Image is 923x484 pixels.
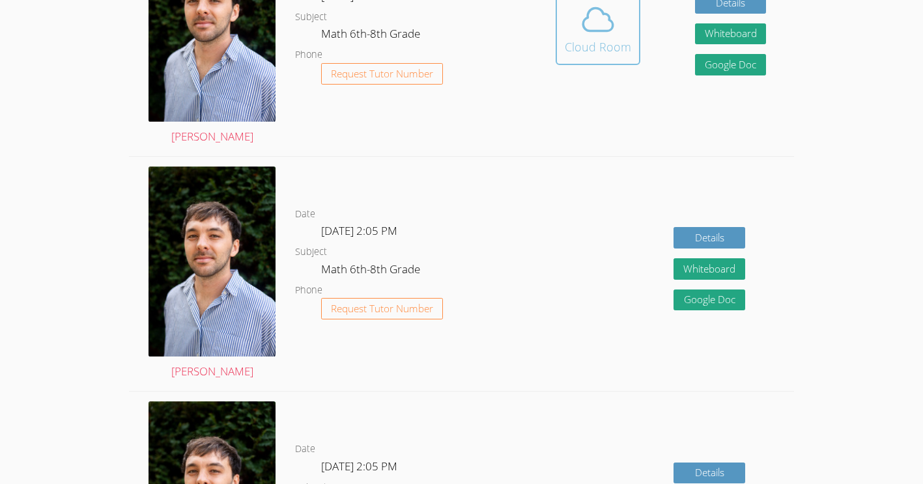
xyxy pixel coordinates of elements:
dt: Subject [295,244,327,260]
button: Request Tutor Number [321,298,443,319]
dt: Date [295,206,315,222]
button: Request Tutor Number [321,63,443,85]
a: [PERSON_NAME] [149,167,276,381]
button: Whiteboard [695,23,767,45]
button: Whiteboard [674,258,745,280]
div: Cloud Room [565,38,631,56]
dd: Math 6th-8th Grade [321,260,423,282]
dt: Date [295,441,315,457]
span: [DATE] 2:05 PM [321,223,397,238]
a: Google Doc [695,54,767,75]
a: Details [674,227,745,249]
dt: Phone [295,47,322,63]
a: Google Doc [674,289,745,311]
dd: Math 6th-8th Grade [321,25,423,47]
span: Request Tutor Number [331,69,433,79]
a: Details [674,463,745,484]
dt: Subject [295,9,327,25]
img: profile.jpg [149,167,276,357]
span: [DATE] 2:05 PM [321,459,397,474]
dt: Phone [295,282,322,299]
span: Request Tutor Number [331,304,433,314]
